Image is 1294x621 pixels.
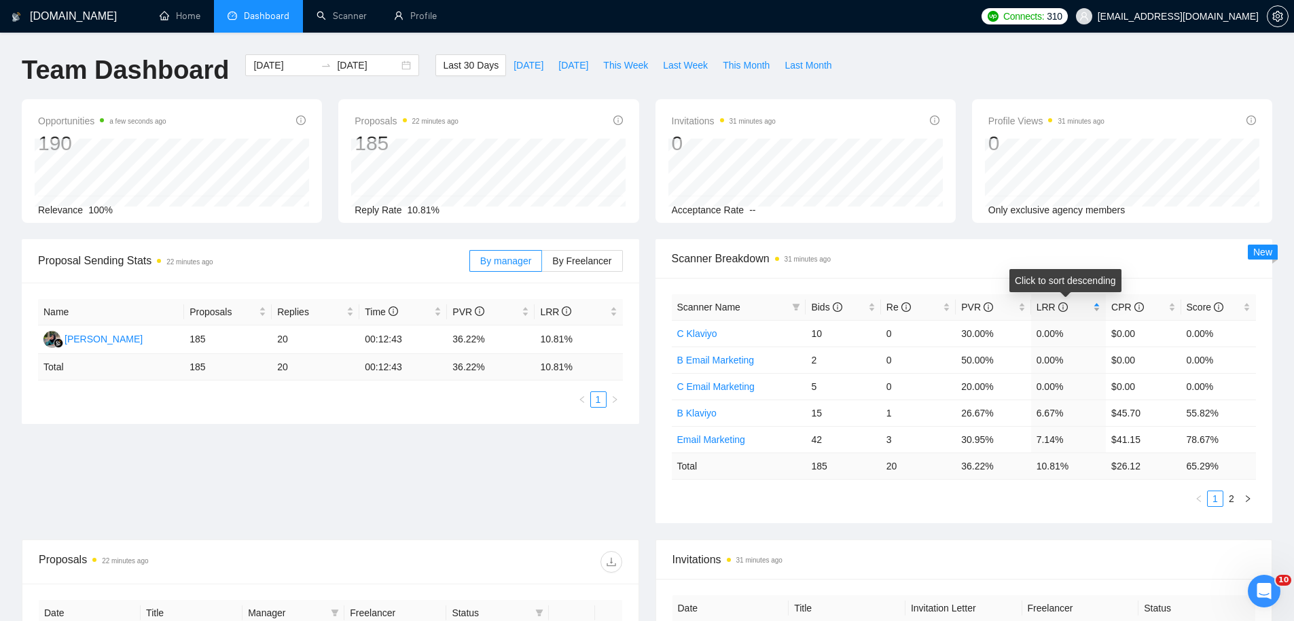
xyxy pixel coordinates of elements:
[1181,320,1256,347] td: 0.00%
[881,453,956,479] td: 20
[65,332,143,347] div: [PERSON_NAME]
[43,331,60,348] img: SS
[1106,426,1181,453] td: $41.15
[1181,347,1256,373] td: 0.00%
[607,391,623,408] button: right
[253,58,315,73] input: Start date
[540,306,571,317] span: LRR
[956,347,1030,373] td: 50.00%
[184,299,272,325] th: Proposals
[1223,491,1240,507] li: 2
[412,118,459,125] time: 22 minutes ago
[88,205,113,215] span: 100%
[1031,400,1106,426] td: 6.67%
[355,205,401,215] span: Reply Rate
[1214,302,1223,312] span: info-circle
[1031,347,1106,373] td: 0.00%
[611,395,619,404] span: right
[184,325,272,354] td: 185
[551,54,596,76] button: [DATE]
[956,453,1030,479] td: 36.22 %
[1106,320,1181,347] td: $0.00
[574,391,590,408] button: left
[535,325,622,354] td: 10.81%
[811,302,842,313] span: Bids
[1079,12,1089,21] span: user
[591,392,606,407] a: 1
[590,391,607,408] li: 1
[452,605,529,620] span: Status
[672,250,1257,267] span: Scanner Breakdown
[1134,302,1144,312] span: info-circle
[988,113,1104,129] span: Profile Views
[672,113,776,129] span: Invitations
[730,118,776,125] time: 31 minutes ago
[1248,575,1280,607] iframe: Intercom live chat
[672,130,776,156] div: 0
[1009,269,1121,292] div: Click to sort descending
[1267,5,1289,27] button: setting
[792,303,800,311] span: filter
[1031,453,1106,479] td: 10.81 %
[1240,491,1256,507] li: Next Page
[1106,373,1181,400] td: $0.00
[956,373,1030,400] td: 20.00%
[749,205,755,215] span: --
[1208,491,1223,506] a: 1
[988,11,999,22] img: upwork-logo.png
[1181,453,1256,479] td: 65.29 %
[228,11,237,20] span: dashboard
[331,609,339,617] span: filter
[272,325,359,354] td: 20
[443,58,499,73] span: Last 30 Days
[514,58,543,73] span: [DATE]
[277,304,344,319] span: Replies
[777,54,839,76] button: Last Month
[160,10,200,22] a: homeHome
[337,58,399,73] input: End date
[677,381,755,392] a: C Email Marketing
[38,299,184,325] th: Name
[930,116,939,125] span: info-circle
[785,255,831,263] time: 31 minutes ago
[988,130,1104,156] div: 0
[988,205,1126,215] span: Only exclusive agency members
[806,320,880,347] td: 10
[184,354,272,380] td: 185
[22,54,229,86] h1: Team Dashboard
[1058,118,1104,125] time: 31 minutes ago
[886,302,911,313] span: Re
[881,373,956,400] td: 0
[1106,400,1181,426] td: $45.70
[663,58,708,73] span: Last Week
[578,395,586,404] span: left
[562,306,571,316] span: info-circle
[1181,426,1256,453] td: 78.67%
[1207,491,1223,507] li: 1
[1181,373,1256,400] td: 0.00%
[672,453,806,479] td: Total
[603,58,648,73] span: This Week
[38,113,166,129] span: Opportunities
[1047,9,1062,24] span: 310
[984,302,993,312] span: info-circle
[677,408,717,419] a: B Klaviyo
[1246,116,1256,125] span: info-circle
[1187,302,1223,313] span: Score
[317,10,367,22] a: searchScanner
[881,400,956,426] td: 1
[109,118,166,125] time: a few seconds ago
[54,338,63,348] img: gigradar-bm.png
[1111,302,1143,313] span: CPR
[956,320,1030,347] td: 30.00%
[672,551,1256,568] span: Invitations
[789,297,803,317] span: filter
[1191,491,1207,507] button: left
[1276,575,1291,586] span: 10
[272,354,359,380] td: 20
[574,391,590,408] li: Previous Page
[359,354,447,380] td: 00:12:43
[961,302,993,313] span: PVR
[102,557,148,565] time: 22 minutes ago
[677,302,740,313] span: Scanner Name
